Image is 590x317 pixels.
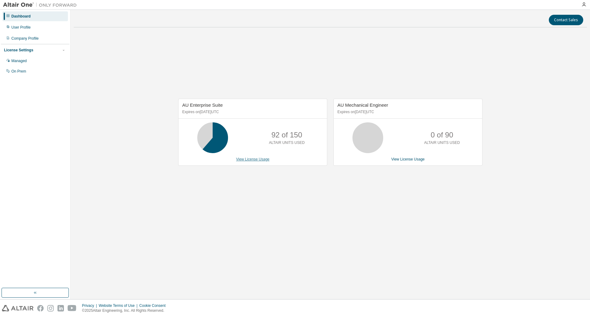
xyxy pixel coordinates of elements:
img: youtube.svg [68,305,77,311]
img: instagram.svg [47,305,54,311]
p: ALTAIR UNITS USED [424,140,460,145]
img: facebook.svg [37,305,44,311]
div: Managed [11,58,27,63]
button: Contact Sales [549,15,583,25]
p: Expires on [DATE] UTC [182,109,322,115]
a: View License Usage [236,157,269,161]
div: Company Profile [11,36,39,41]
div: Cookie Consent [139,303,169,308]
span: AU Mechanical Engineer [337,102,388,108]
a: View License Usage [391,157,425,161]
p: Expires on [DATE] UTC [337,109,477,115]
div: Privacy [82,303,99,308]
div: User Profile [11,25,31,30]
p: ALTAIR UNITS USED [269,140,305,145]
p: 92 of 150 [271,130,302,140]
div: On Prem [11,69,26,74]
img: linkedin.svg [57,305,64,311]
div: Website Terms of Use [99,303,139,308]
img: Altair One [3,2,80,8]
img: altair_logo.svg [2,305,33,311]
div: License Settings [4,48,33,53]
span: AU Enterprise Suite [182,102,223,108]
p: © 2025 Altair Engineering, Inc. All Rights Reserved. [82,308,169,313]
div: Dashboard [11,14,31,19]
p: 0 of 90 [431,130,453,140]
